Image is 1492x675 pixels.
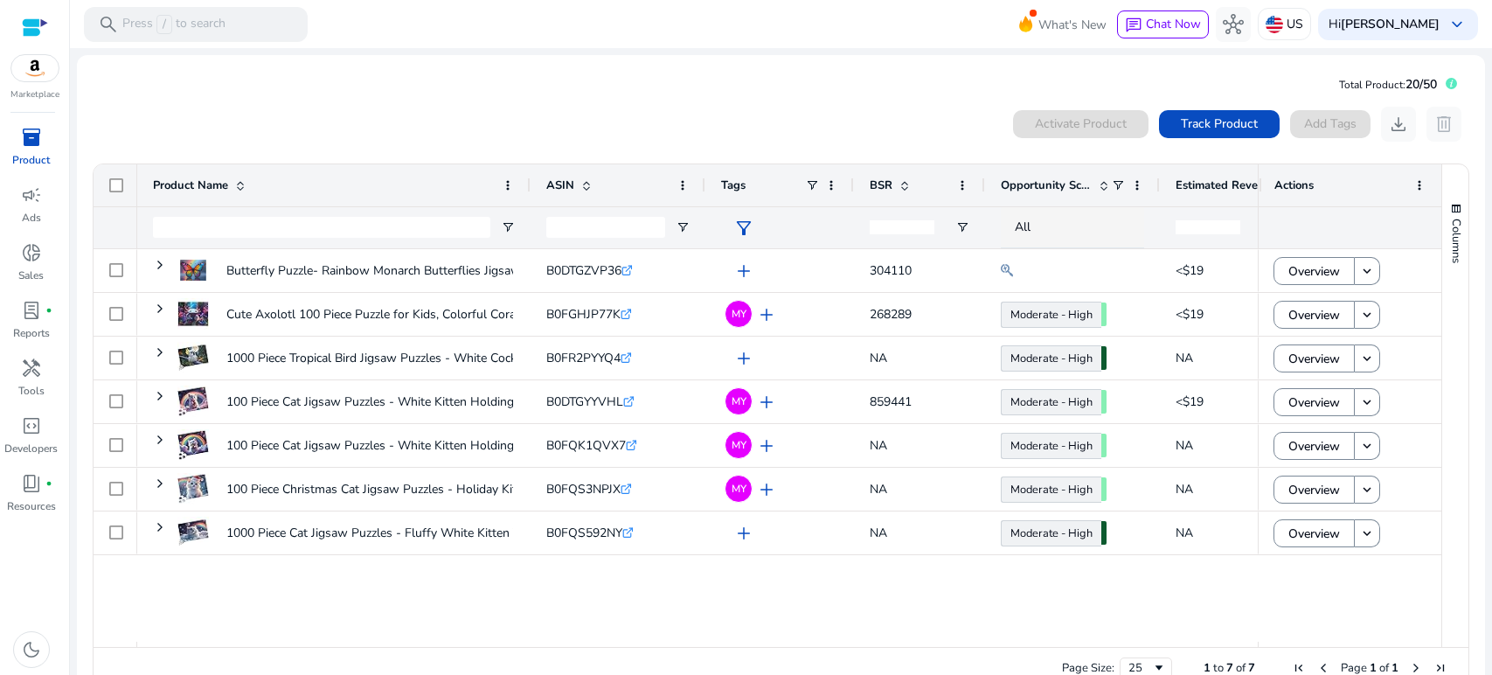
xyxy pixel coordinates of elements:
span: B0FQK1QVX7 [546,437,626,454]
img: 41bxu9XPQyL._AC_US40_.jpg [177,473,209,505]
button: Overview [1273,388,1355,416]
div: Last Page [1433,661,1447,675]
span: 65.00 [1101,434,1107,457]
div: Next Page [1409,661,1423,675]
span: 66.16 [1101,477,1107,501]
span: B0DTGZVP36 [546,262,621,279]
p: 100 Piece Cat Jigsaw Puzzles - White Kitten Holding Cookie, Purple... [226,428,604,463]
p: Ads [22,210,41,226]
button: Open Filter Menu [955,220,969,234]
p: Tools [18,383,45,399]
button: Overview [1273,519,1355,547]
span: 20/50 [1405,76,1437,93]
p: Hi [1329,18,1440,31]
img: amazon.svg [11,55,59,81]
img: 41Bq12MThhL._AC_US40_.jpg [177,386,209,417]
span: Overview [1288,341,1340,377]
mat-icon: keyboard_arrow_down [1359,394,1375,410]
span: NA [1176,350,1193,366]
span: B0DTGYYVHL [546,393,623,410]
span: Overview [1288,428,1340,464]
mat-icon: keyboard_arrow_down [1359,482,1375,498]
span: <$19 [1176,393,1204,410]
span: MY [732,484,746,494]
span: B0FR2PYYQ4 [546,350,621,366]
span: lab_profile [21,300,42,321]
span: 71.08 [1101,346,1107,370]
span: B0FGHJP77K [546,306,621,323]
span: / [156,15,172,34]
span: NA [870,350,887,366]
span: handyman [21,358,42,379]
span: 65.00 [1101,390,1107,414]
span: BSR [870,177,892,193]
span: add [733,348,754,369]
span: 859441 [870,393,912,410]
span: Opportunity Score [1001,177,1092,193]
span: Chat Now [1146,16,1201,32]
p: 1000 Piece Tropical Bird Jigsaw Puzzles - White Cockatoo Parrot,... [226,340,589,376]
button: Overview [1273,301,1355,329]
span: NA [870,481,887,498]
mat-icon: keyboard_arrow_down [1359,307,1375,323]
button: Track Product [1159,110,1280,138]
a: Moderate - High [1001,389,1101,415]
span: Tags [721,177,746,193]
span: What's New [1038,10,1107,40]
span: Product Name [153,177,228,193]
span: fiber_manual_record [45,480,52,487]
img: 418VYyLddUL._AC_US40_.jpg [177,342,209,373]
mat-icon: keyboard_arrow_down [1359,438,1375,454]
span: MY [732,440,746,450]
span: MY [732,309,746,319]
span: book_4 [21,473,42,494]
a: Moderate - High [1001,302,1101,328]
p: Reports [13,325,50,341]
img: 41lN+nRwkxL._AC_US40_.jpg [177,429,209,461]
span: chat [1125,17,1142,34]
span: add [733,523,754,544]
span: <$19 [1176,262,1204,279]
span: All [1015,219,1031,235]
span: code_blocks [21,415,42,436]
button: Overview [1273,257,1355,285]
a: Moderate - High [1001,477,1101,503]
button: download [1381,107,1416,142]
span: <$19 [1176,306,1204,323]
p: 100 Piece Christmas Cat Jigsaw Puzzles - Holiday Kitten Wearing... [226,471,591,507]
span: Estimated Revenue/Day [1176,177,1280,193]
span: hub [1223,14,1244,35]
div: Previous Page [1316,661,1330,675]
span: Overview [1288,254,1340,289]
span: dark_mode [21,639,42,660]
p: 1000 Piece Cat Jigsaw Puzzles - Fluffy White Kitten Taking Bubble... [226,515,598,551]
mat-icon: keyboard_arrow_down [1359,263,1375,279]
span: campaign [21,184,42,205]
p: Butterfly Puzzle- Rainbow Monarch Butterflies Jigsaw, Fun Colorful... [226,253,603,289]
span: add [756,304,777,325]
img: 41b+DfCZBzL._AC_US40_.jpg [177,298,209,330]
span: ASIN [546,177,574,193]
span: NA [1176,525,1193,541]
b: [PERSON_NAME] [1341,16,1440,32]
button: Overview [1273,344,1355,372]
p: Cute Axolotl 100 Piece Puzzle for Kids, Colorful Coral Reef Jigsaw,... [226,296,597,332]
a: Moderate - High [1001,520,1101,546]
span: 72.59 [1101,521,1107,545]
button: Open Filter Menu [676,220,690,234]
span: NA [1176,481,1193,498]
span: 304110 [870,262,912,279]
span: 268289 [870,306,912,323]
div: First Page [1292,661,1306,675]
input: ASIN Filter Input [546,217,665,238]
span: Total Product: [1339,78,1405,92]
span: Overview [1288,385,1340,421]
p: US [1287,9,1303,39]
button: Overview [1273,476,1355,504]
p: Product [12,152,50,168]
button: Overview [1273,432,1355,460]
span: 65.00 [1101,303,1107,326]
span: NA [1176,437,1193,454]
span: add [733,261,754,282]
span: inventory_2 [21,127,42,148]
